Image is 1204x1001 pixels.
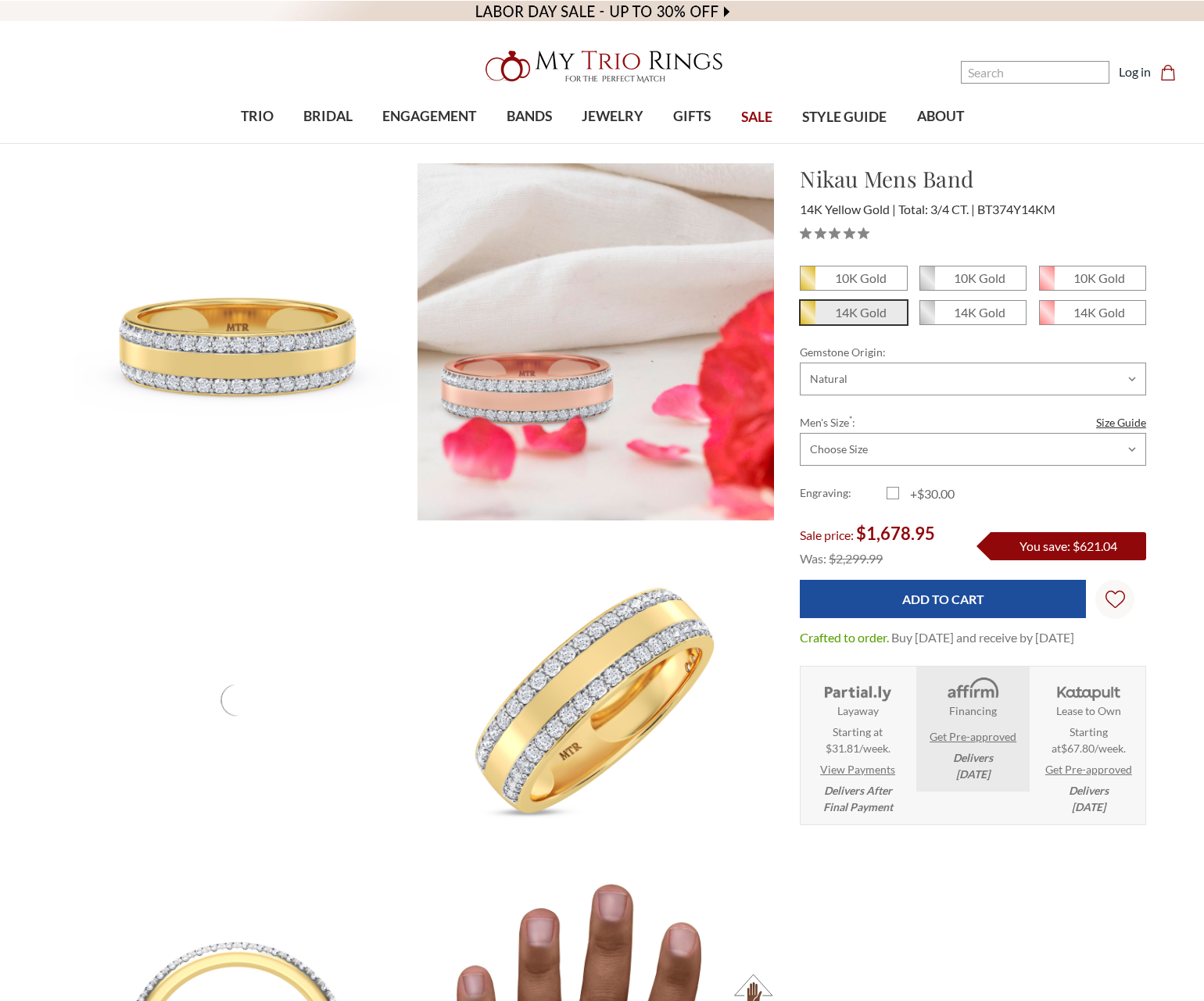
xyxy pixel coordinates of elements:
strong: Financing [949,702,997,719]
li: Affirm [916,667,1030,792]
span: $1,678.95 [856,523,935,544]
input: Add to Cart [800,580,1086,618]
span: 14K Rose Gold [1040,301,1145,324]
span: Starting at . [1037,724,1141,756]
dt: Crafted to order. [800,628,889,647]
em: Delivers [953,749,993,782]
span: BT374Y14KM [977,202,1055,216]
button: submenu toggle [521,142,537,144]
img: Affirm [937,676,1009,702]
span: You save: $621.04 [1019,538,1117,553]
em: 14K Gold [1073,305,1125,320]
span: 14K Yellow Gold [800,202,896,216]
a: SALE [726,92,787,143]
em: Delivers [1069,782,1109,815]
em: 10K Gold [1073,270,1125,285]
a: Size Guide [1096,414,1146,431]
span: Total: 3/4 CT. [898,202,975,216]
span: [DATE] [1072,800,1105,813]
a: STYLE GUIDE [787,92,901,143]
span: 10K Yellow Gold [801,266,906,290]
a: JEWELRY [567,91,658,142]
span: [DATE] [956,767,990,781]
a: My Trio Rings [349,41,855,91]
li: Katapult [1032,667,1145,824]
svg: cart.cart_preview [1160,65,1176,80]
a: TRIO [225,91,288,142]
a: Cart with 0 items [1160,63,1185,81]
span: 14K Yellow Gold [801,301,906,324]
em: 14K Gold [835,305,887,320]
a: GIFTS [658,91,726,142]
span: BANDS [507,106,552,127]
span: ENGAGEMENT [382,106,476,127]
span: Was: [800,551,826,566]
a: BRIDAL [288,91,367,142]
span: 10K White Gold [920,266,1026,290]
span: 14K White Gold [920,301,1026,324]
a: Get Pre-approved [930,728,1016,745]
input: Search [961,61,1109,84]
span: Starting at $31.81/week. [826,724,890,756]
img: Photo of Nikau 3/4 ct tw. Mens Diamond Wedding Band 14K Yellow Gold [BT374YM] [59,163,416,520]
span: JEWELRY [582,106,643,127]
span: 10K Rose Gold [1040,266,1145,290]
label: Engraving: [800,484,887,503]
img: My Trio Rings [477,41,727,91]
em: 10K Gold [835,270,887,285]
img: Photo of Nikau 3/4 ct tw. Mens Diamond Wedding Band 14K Yellow Gold [BT374YM] [417,522,775,879]
button: submenu toggle [605,142,621,144]
em: 14K Gold [954,305,1005,320]
span: BRIDAL [303,106,353,127]
em: 10K Gold [954,270,1005,285]
h1: Nikau Mens Band [800,163,1146,195]
label: +$30.00 [887,484,973,503]
strong: Layaway [837,702,879,719]
img: Layaway [821,676,894,702]
svg: Wish Lists [1105,541,1125,658]
a: ENGAGEMENT [367,91,491,142]
label: Men's Size : [800,414,1146,431]
label: Gemstone Origin: [800,344,1146,360]
span: Sale price: [800,527,854,542]
span: STYLE GUIDE [802,107,887,127]
a: BANDS [491,91,566,142]
a: Log in [1119,63,1151,81]
button: submenu toggle [684,142,700,144]
button: submenu toggle [320,142,335,144]
span: $2,299.99 [829,551,883,566]
span: TRIO [241,106,274,127]
button: submenu toggle [421,142,437,144]
em: Delivers After Final Payment [823,782,893,815]
li: Layaway [801,667,914,824]
img: Katapult [1052,676,1125,702]
span: SALE [741,107,772,127]
a: Wish Lists [1095,580,1134,619]
span: $67.80/week [1061,742,1123,755]
a: Get Pre-approved [1045,761,1132,778]
a: View Payments [820,761,895,778]
span: GIFTS [673,106,711,127]
dd: Buy [DATE] and receive by [DATE] [891,628,1074,647]
strong: Lease to Own [1056,702,1121,719]
img: Photo of Nikau 3/4 ct tw. Mens Diamond Wedding Band 14K Yellow Gold [BT374YM] [417,163,775,520]
button: submenu toggle [249,142,265,144]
